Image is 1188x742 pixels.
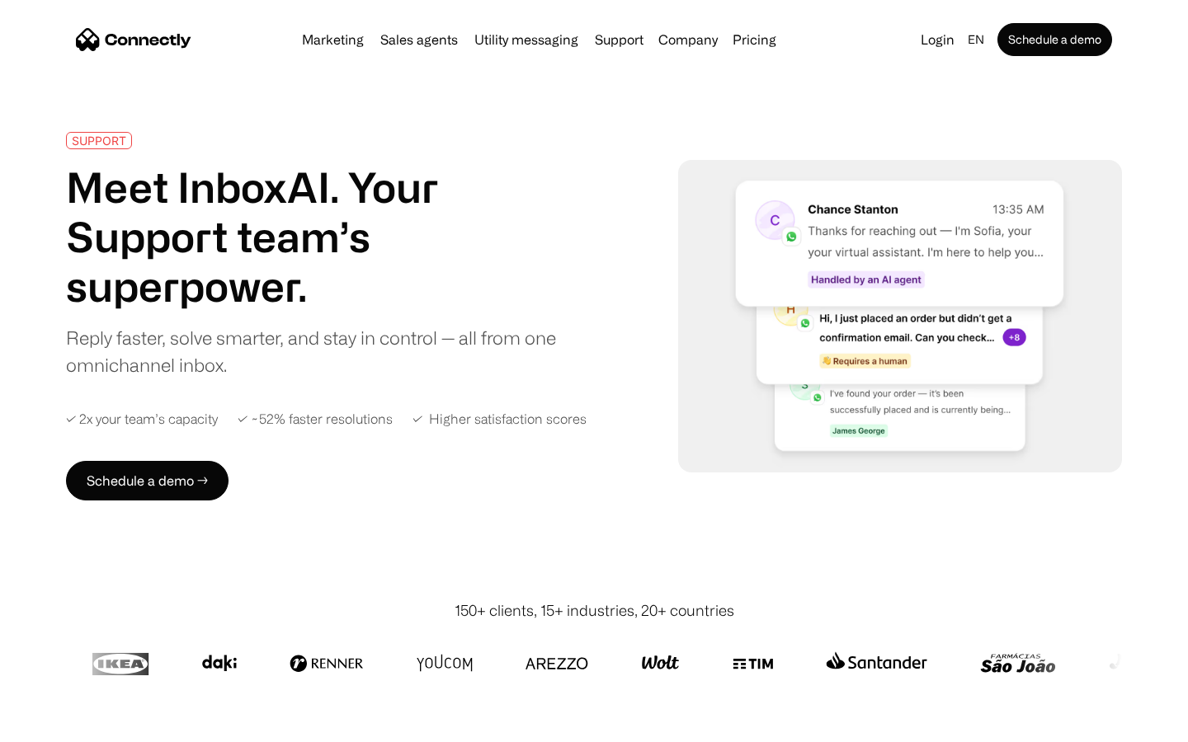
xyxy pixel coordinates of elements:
[455,599,734,622] div: 150+ clients, 15+ industries, 20+ countries
[968,28,984,51] div: en
[295,33,370,46] a: Marketing
[374,33,464,46] a: Sales agents
[66,411,218,427] div: ✓ 2x your team’s capacity
[33,713,99,736] ul: Language list
[66,461,229,500] a: Schedule a demo →
[997,23,1112,56] a: Schedule a demo
[914,28,961,51] a: Login
[412,411,587,427] div: ✓ Higher satisfaction scores
[658,28,718,51] div: Company
[468,33,585,46] a: Utility messaging
[66,162,568,311] h1: Meet InboxAI. Your Support team’s superpower.
[16,711,99,736] aside: Language selected: English
[66,324,568,378] div: Reply faster, solve smarter, and stay in control — all from one omnichannel inbox.
[588,33,650,46] a: Support
[238,411,393,427] div: ✓ ~52% faster resolutions
[726,33,783,46] a: Pricing
[72,134,126,147] div: SUPPORT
